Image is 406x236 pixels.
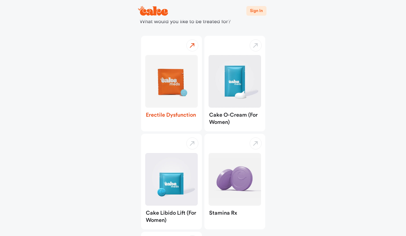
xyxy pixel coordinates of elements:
button: Stamina RxStamina Rx [204,134,265,229]
button: Erectile DysfunctionErectile Dysfunction [141,36,202,131]
img: Erectile Dysfunction [145,55,198,108]
div: Stamina Rx [204,206,265,222]
img: Cake O-Cream (for Women) [209,55,261,108]
div: Erectile Dysfunction [141,108,202,124]
button: Cake O-Cream (for Women)Cake O-Cream (for Women) [204,36,265,131]
span: Sign In [250,9,263,13]
img: Stamina Rx [209,153,261,206]
div: Cake Libido Lift (for Women) [141,206,202,229]
img: Cake Libido Lift (for Women) [145,153,198,206]
div: Cake O-Cream (for Women) [204,108,265,131]
button: Sign In [246,6,266,16]
button: Cake Libido Lift (for Women)Cake Libido Lift (for Women) [141,134,202,229]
